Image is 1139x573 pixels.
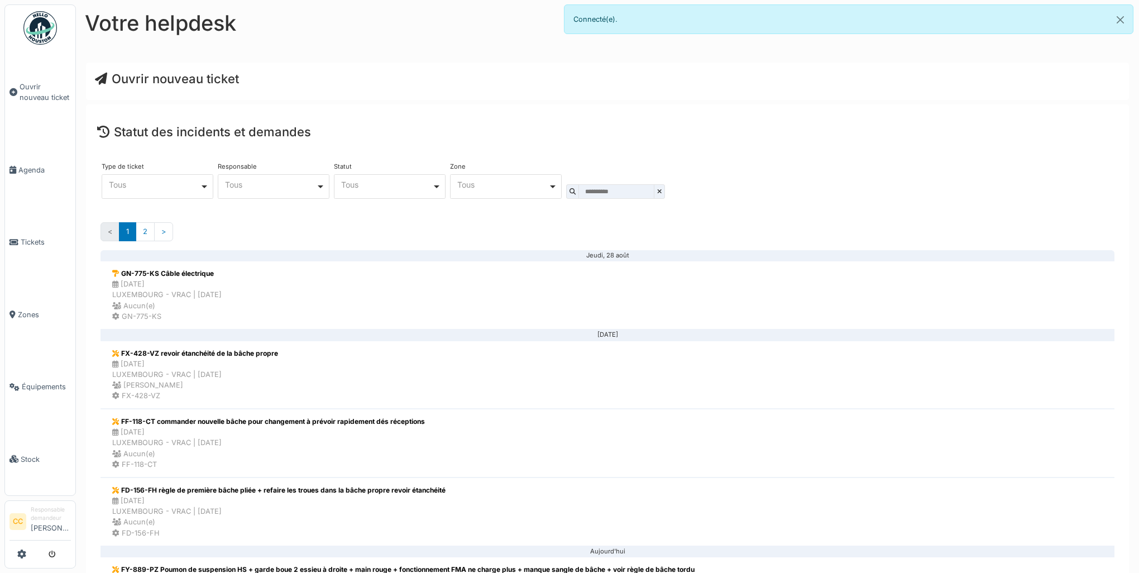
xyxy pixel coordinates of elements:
[109,335,1105,336] div: [DATE]
[5,423,75,495] a: Stock
[112,417,425,427] div: FF-118-CT commander nouvelle bâche pour changement à prévoir rapidement dés réceptions
[9,505,71,541] a: CC Responsable demandeur[PERSON_NAME]
[218,164,257,170] label: Responsable
[100,477,1114,546] a: FD-156-FH règle de première bâche pliée + refaire les troues dans la bâche propre revoir étanchéi...
[112,359,278,391] div: [DATE] LUXEMBOURG - VRAC | [DATE] [PERSON_NAME]
[5,134,75,206] a: Agenda
[23,11,57,45] img: Badge_color-CXgf-gQk.svg
[31,505,71,523] div: Responsable demandeur
[5,351,75,423] a: Équipements
[21,454,71,465] span: Stock
[154,222,173,241] a: Suivant
[112,269,222,279] div: GN-775-KS Câble électrique
[119,222,136,241] a: 1
[334,164,352,170] label: Statut
[136,222,155,241] a: 2
[112,459,425,470] div: FF-118-CT
[1108,5,1133,35] button: Close
[450,164,466,170] label: Zone
[112,495,446,528] div: [DATE] LUXEMBOURG - VRAC | [DATE] Aucun(e)
[95,71,239,86] a: Ouvrir nouveau ticket
[225,182,316,188] div: Tous
[112,348,278,359] div: FX-428-VZ revoir étanchéité de la bâche propre
[109,255,1105,256] div: Jeudi, 28 août
[5,279,75,351] a: Zones
[9,513,26,530] li: CC
[5,206,75,278] a: Tickets
[112,279,222,311] div: [DATE] LUXEMBOURG - VRAC | [DATE] Aucun(e)
[341,182,432,188] div: Tous
[100,409,1114,477] a: FF-118-CT commander nouvelle bâche pour changement à prévoir rapidement dés réceptions [DATE]LUXE...
[457,182,548,188] div: Tous
[112,427,425,459] div: [DATE] LUXEMBOURG - VRAC | [DATE] Aucun(e)
[18,165,71,175] span: Agenda
[22,381,71,392] span: Équipements
[564,4,1133,34] div: Connecté(e).
[112,485,446,495] div: FD-156-FH règle de première bâche pliée + refaire les troues dans la bâche propre revoir étanchéité
[18,309,71,320] span: Zones
[102,164,144,170] label: Type de ticket
[21,237,71,247] span: Tickets
[109,551,1105,552] div: Aujourd'hui
[31,505,71,538] li: [PERSON_NAME]
[112,311,222,322] div: GN-775-KS
[109,182,200,188] div: Tous
[5,51,75,134] a: Ouvrir nouveau ticket
[112,390,278,401] div: FX-428-VZ
[97,125,1118,139] h4: Statut des incidents et demandes
[100,341,1114,409] a: FX-428-VZ revoir étanchéité de la bâche propre [DATE]LUXEMBOURG - VRAC | [DATE] [PERSON_NAME] FX-...
[100,222,1114,250] nav: Pages
[112,528,446,538] div: FD-156-FH
[100,261,1114,330] a: GN-775-KS Câble électrique [DATE]LUXEMBOURG - VRAC | [DATE] Aucun(e) GN-775-KS
[20,82,71,103] span: Ouvrir nouveau ticket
